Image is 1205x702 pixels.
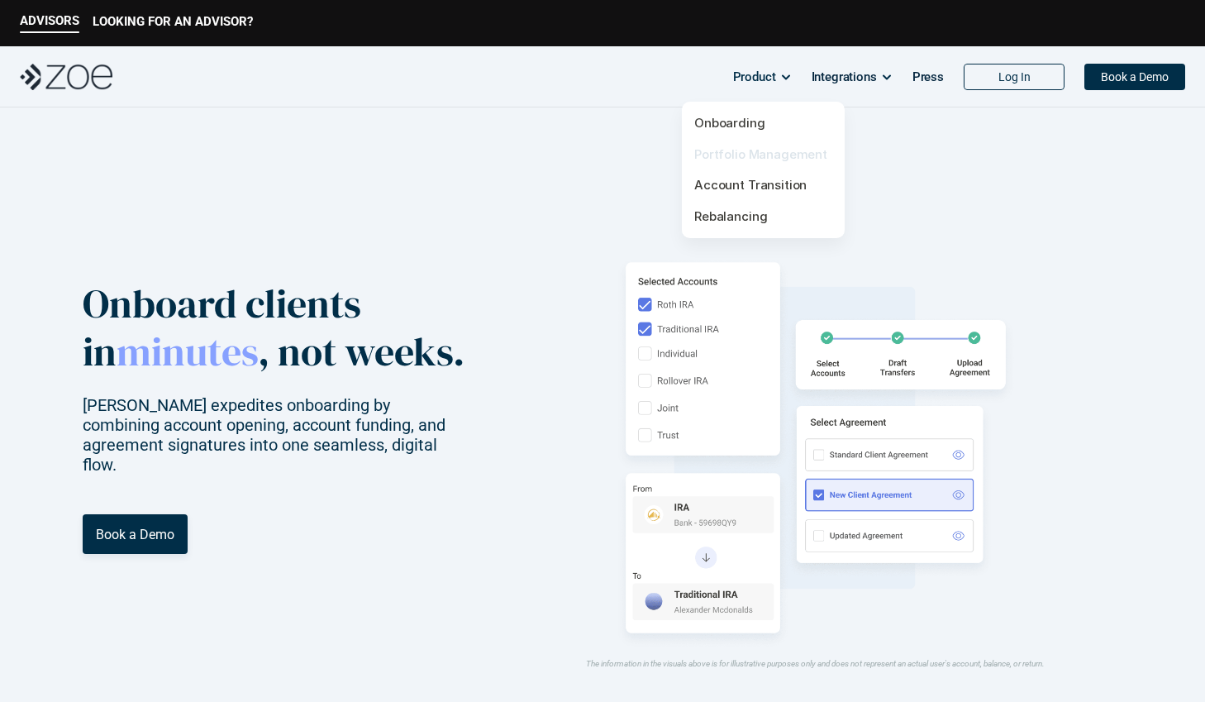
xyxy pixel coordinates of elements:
[96,527,174,542] p: Book a Demo
[1101,70,1169,84] p: Book a Demo
[998,70,1031,84] p: Log In
[694,115,765,131] a: Onboarding
[694,177,807,193] a: Account Transition
[733,64,776,89] p: Product
[93,14,253,29] p: LOOKING FOR AN ADVISOR?
[694,146,827,162] a: Portfolio Management
[83,280,467,375] p: Onboard clients in , not weeks.
[1084,64,1185,90] a: Book a Demo
[83,514,188,554] a: Book a Demo
[694,208,767,224] a: Rebalancing
[964,64,1064,90] a: Log In
[20,13,79,28] p: ADVISORS
[586,659,1045,668] em: The information in the visuals above is for illustrative purposes only and does not represent an ...
[912,64,944,89] p: Press
[117,324,258,379] span: minutes
[812,64,877,89] p: Integrations
[83,395,467,475] p: [PERSON_NAME] expedites onboarding by combining account opening, account funding, and agreement s...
